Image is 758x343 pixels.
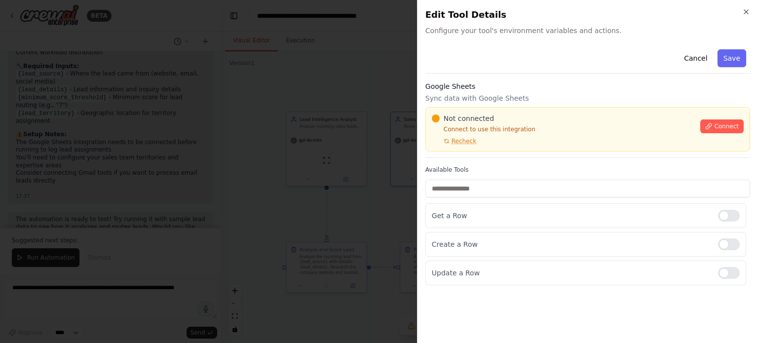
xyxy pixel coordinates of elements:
[444,114,494,123] span: Not connected
[714,122,739,130] span: Connect
[432,137,476,145] button: Recheck
[718,49,746,67] button: Save
[678,49,713,67] button: Cancel
[432,211,710,221] p: Get a Row
[425,93,750,103] p: Sync data with Google Sheets
[425,8,750,22] h2: Edit Tool Details
[432,125,695,133] p: Connect to use this integration
[425,81,750,91] h3: Google Sheets
[452,137,476,145] span: Recheck
[432,268,710,278] p: Update a Row
[425,166,750,174] label: Available Tools
[425,26,750,36] span: Configure your tool's environment variables and actions.
[432,239,710,249] p: Create a Row
[700,119,744,133] button: Connect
